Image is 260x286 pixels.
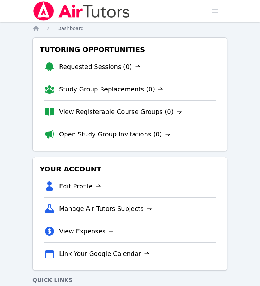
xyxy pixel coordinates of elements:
a: View Registerable Course Groups (0) [59,107,182,117]
img: Air Tutors [32,1,130,21]
a: Open Study Group Invitations (0) [59,129,170,139]
a: View Expenses [59,226,114,236]
h3: Your Account [38,163,222,175]
a: Manage Air Tutors Subjects [59,204,152,214]
a: Link Your Google Calendar [59,249,149,259]
a: Requested Sessions (0) [59,62,140,72]
span: Dashboard [57,26,84,31]
a: Study Group Replacements (0) [59,84,163,94]
a: Dashboard [57,25,84,32]
a: Edit Profile [59,181,101,191]
nav: Breadcrumb [32,25,228,32]
h3: Tutoring Opportunities [38,43,222,56]
h4: Quick Links [32,276,228,285]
